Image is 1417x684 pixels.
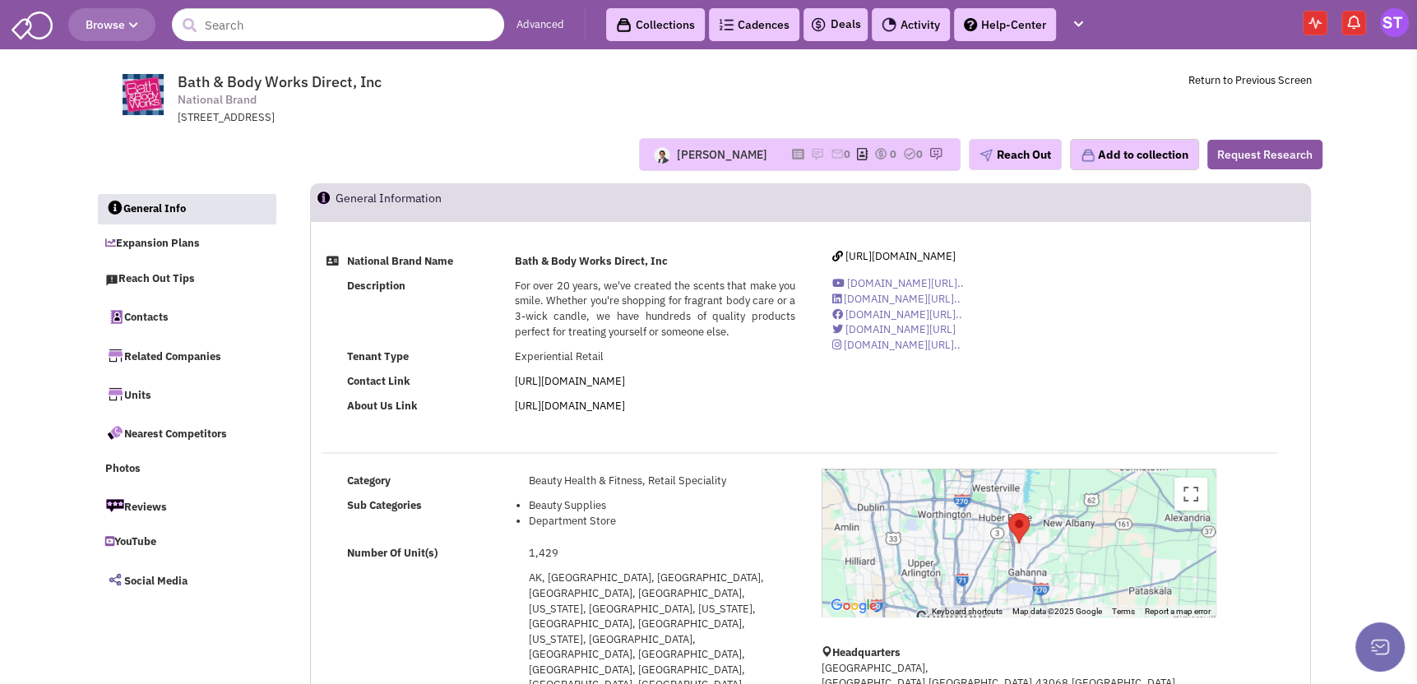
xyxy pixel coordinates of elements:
span: Bath & Body Works Direct, Inc [178,72,382,91]
img: www.bathandbodyworks.com [106,74,181,115]
span: [URL][DOMAIN_NAME] [845,249,956,263]
a: [DOMAIN_NAME][URL].. [832,307,962,321]
span: [DOMAIN_NAME][URL].. [844,338,961,352]
td: 1,429 [524,541,800,566]
a: [URL][DOMAIN_NAME] [515,374,625,388]
a: [URL][DOMAIN_NAME] [515,399,625,413]
div: [STREET_ADDRESS] [178,110,607,126]
img: icon-collection-lavender.png [1081,148,1095,163]
b: About Us Link [347,399,418,413]
span: Map data ©2025 Google [1012,607,1102,616]
div: [PERSON_NAME] [677,146,767,163]
a: [DOMAIN_NAME][URL].. [832,338,961,352]
img: icon-dealamount.png [874,147,887,160]
a: [DOMAIN_NAME][URL].. [832,292,961,306]
button: Browse [68,8,155,41]
button: Keyboard shortcuts [932,606,1003,617]
td: Experiential Retail [510,344,800,369]
div: Bath &amp; Body Works Direct, Inc [1008,513,1030,543]
a: Reach Out Tips [97,264,276,295]
span: National Brand [178,91,257,109]
span: 0 [890,147,896,161]
b: Category [347,474,391,488]
li: Department Store [529,514,795,529]
a: Terms [1112,607,1135,616]
b: National Brand Name [347,254,453,268]
a: Related Companies [97,338,276,372]
a: Expansion Plans [97,229,276,260]
a: [DOMAIN_NAME][URL] [832,322,956,336]
a: Collections [606,8,705,41]
img: Cadences_logo.png [719,19,734,30]
b: Headquarters [832,645,901,659]
img: plane.png [979,149,993,162]
a: Photos [97,454,276,485]
img: Activity.png [882,17,896,32]
a: [DOMAIN_NAME][URL].. [832,276,964,290]
img: Google [827,595,881,617]
a: General Info [98,194,277,225]
span: Browse [86,17,138,32]
li: Beauty Supplies [529,498,795,514]
b: Number Of Unit(s) [347,546,438,560]
img: icon-email-active-16.png [831,147,844,160]
a: Cadences [709,8,799,41]
a: Report a map error [1145,607,1211,616]
a: Reviews [97,488,276,523]
img: icon-note.png [811,147,824,160]
span: [DOMAIN_NAME][URL].. [847,276,964,290]
b: Description [347,279,405,293]
img: icon-deals.svg [810,15,827,35]
input: Search [172,8,504,41]
b: Tenant Type [347,349,409,363]
span: 0 [844,147,850,161]
span: [DOMAIN_NAME][URL].. [844,292,961,306]
button: Reach Out [969,139,1062,170]
b: Contact Link [347,374,410,388]
button: Add to collection [1070,139,1199,170]
img: icon-collection-lavender-black.svg [616,17,632,33]
td: Beauty Health & Fitness, Retail Speciality [524,469,800,493]
a: Social Media [97,562,276,597]
a: Units [97,377,276,411]
img: Shannon Tyndall [1380,8,1409,37]
b: Bath & Body Works Direct, Inc [515,254,668,268]
span: [DOMAIN_NAME][URL].. [845,307,962,321]
a: Activity [872,8,950,41]
button: Request Research [1207,140,1322,169]
a: Nearest Competitors [97,415,276,450]
a: Deals [810,15,861,35]
img: research-icon.png [929,147,942,160]
span: [DOMAIN_NAME][URL] [845,322,956,336]
a: Open this area in Google Maps (opens a new window) [827,595,881,617]
b: Sub Categories [347,498,422,512]
a: Contacts [97,299,276,334]
img: help.png [964,18,977,31]
img: TaskCount.png [903,147,916,160]
a: Return to Previous Screen [1188,73,1312,87]
span: 0 [916,147,923,161]
span: For over 20 years, we've created the scents that make you smile. Whether you're shopping for frag... [515,279,795,339]
a: YouTube [97,527,276,558]
a: Advanced [516,17,564,33]
img: SmartAdmin [12,8,53,39]
button: Toggle fullscreen view [1174,478,1207,511]
a: Help-Center [954,8,1056,41]
h2: General Information [336,184,442,220]
a: [URL][DOMAIN_NAME] [832,249,956,263]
